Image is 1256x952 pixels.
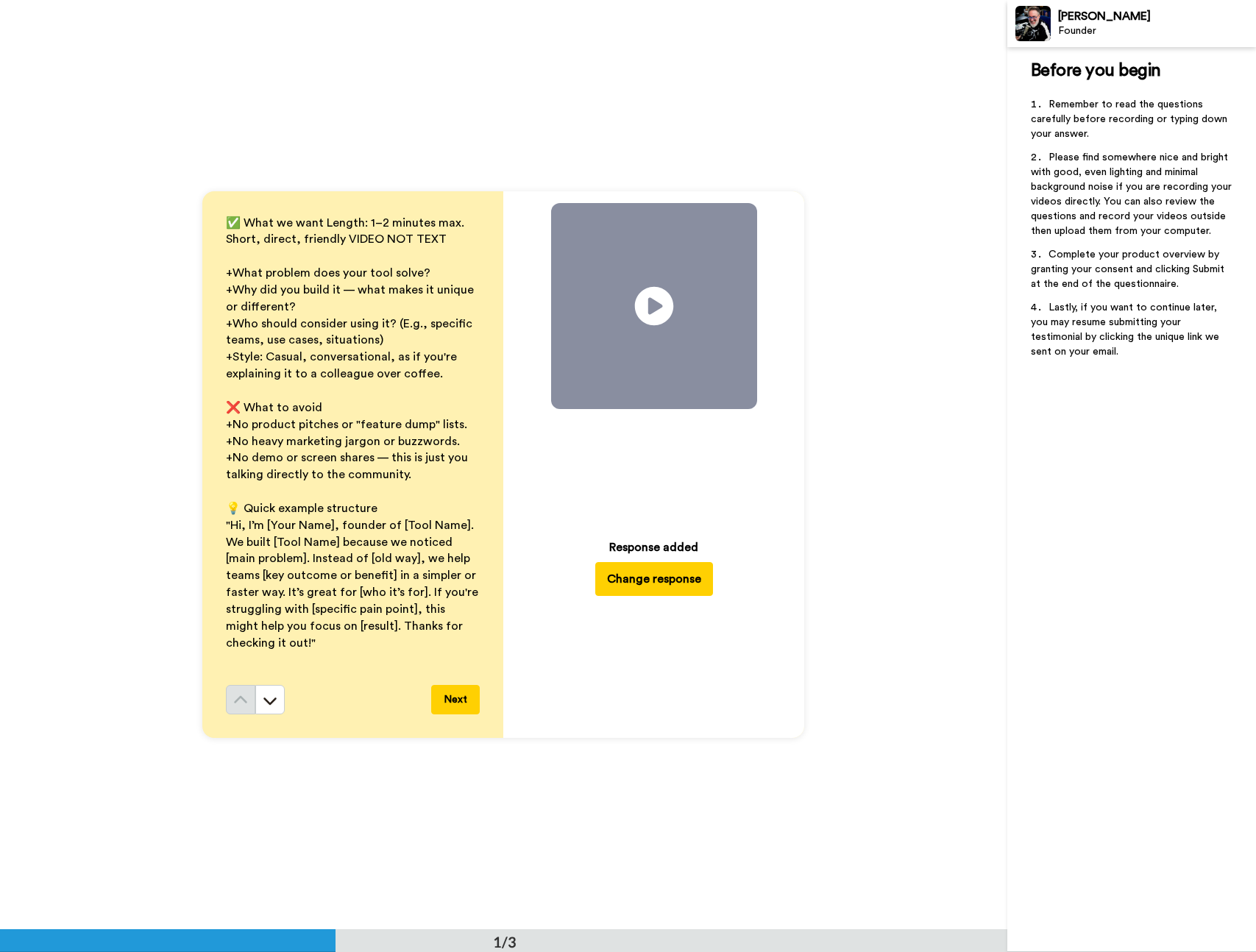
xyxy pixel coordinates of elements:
[469,931,540,952] div: 1/3
[1015,6,1051,41] img: Profile Image
[226,267,430,279] span: +What problem does your tool solve?
[1058,25,1255,38] div: Founder
[226,284,477,313] span: +Why did you build it — what makes it unique or different?
[1031,62,1161,79] span: Before you begin
[226,351,460,380] span: +Style: Casual, conversational, as if you're explaining it to a colleague over coffee.
[1031,249,1227,289] span: Complete your product overview by granting your consent and clicking Submit at the end of the que...
[226,318,475,347] span: +Who should consider using it? (E.g., specific teams, use cases, situations)
[609,539,698,556] div: Response added
[226,402,322,413] span: ❌ What to avoid
[1058,10,1255,24] div: [PERSON_NAME]
[1031,152,1235,236] span: Please find somewhere nice and bright with good, even lighting and minimal background noise if yo...
[1031,302,1222,357] span: Lastly, if you want to continue later, you may resume submitting your testimonial by clicking the...
[226,436,460,447] span: +No heavy marketing jargon or buzzwords.
[1031,99,1230,139] span: Remember to read the questions carefully before recording or typing down your answer.
[431,685,480,714] button: Next
[226,519,481,649] span: "Hi, I’m [Your Name], founder of [Tool Name]. We built [Tool Name] because we noticed [main probl...
[226,419,467,430] span: +No product pitches or "feature dump" lists.
[226,217,467,246] span: ✅ What we want Length: 1–2 minutes max. Short, direct, friendly VIDEO NOT TEXT
[226,502,377,514] span: 💡 Quick example structure
[595,562,713,596] button: Change response
[226,452,471,480] span: +No demo or screen shares — this is just you talking directly to the community.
